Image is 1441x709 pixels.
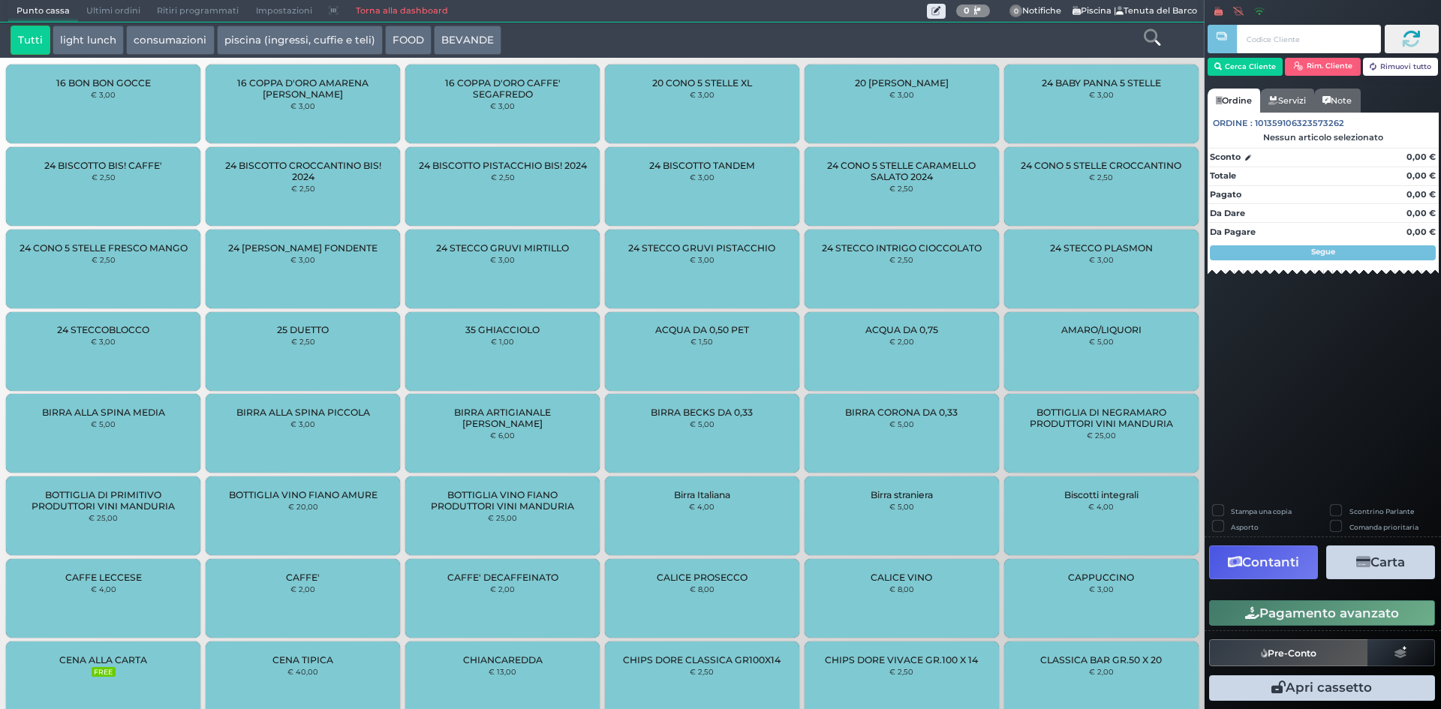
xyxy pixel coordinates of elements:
[290,584,315,593] small: € 2,00
[489,667,516,676] small: € 13,00
[385,26,432,56] button: FOOD
[91,337,116,346] small: € 3,00
[623,654,781,665] span: CHIPS DORE CLASSICA GR100X14
[657,572,748,583] span: CALICE PROSECCO
[1210,151,1241,164] strong: Sconto
[290,255,315,264] small: € 3,00
[291,184,315,193] small: € 2,50
[65,572,142,583] span: CAFFE LECCESE
[1406,170,1436,181] strong: 0,00 €
[889,419,914,428] small: € 5,00
[674,489,730,500] span: Birra Italiana
[689,502,714,511] small: € 4,00
[436,242,569,254] span: 24 STECCO GRUVI MIRTILLO
[1089,173,1113,182] small: € 2,50
[91,90,116,99] small: € 3,00
[690,173,714,182] small: € 3,00
[1068,572,1134,583] span: CAPPUCCINO
[1255,117,1344,130] span: 101359106323573262
[8,1,78,22] span: Punto cassa
[1064,489,1139,500] span: Biscotti integrali
[490,584,515,593] small: € 2,00
[1349,506,1414,516] label: Scontrino Parlante
[91,419,116,428] small: € 5,00
[11,26,50,56] button: Tutti
[1208,89,1260,113] a: Ordine
[628,242,775,254] span: 24 STECCO GRUVI PISTACCHIO
[59,654,147,665] span: CENA ALLA CARTA
[889,90,914,99] small: € 3,00
[889,255,913,264] small: € 2,50
[419,160,587,171] span: 24 BISCOTTO PISTACCHIO BIS! 2024
[19,489,188,512] span: BOTTIGLIA DI PRIMITIVO PRODUTTORI VINI MANDURIA
[490,431,515,440] small: € 6,00
[865,324,938,335] span: ACQUA DA 0,75
[1326,545,1435,579] button: Carta
[490,255,515,264] small: € 3,00
[1061,324,1142,335] span: AMARO/LIQUORI
[1363,58,1439,76] button: Rimuovi tutto
[277,324,329,335] span: 25 DUETTO
[690,667,714,676] small: € 2,50
[1016,407,1185,429] span: BOTTIGLIA DI NEGRAMARO PRODUTTORI VINI MANDURIA
[889,502,914,511] small: € 5,00
[1209,639,1368,666] button: Pre-Conto
[690,419,714,428] small: € 5,00
[1040,654,1162,665] span: CLASSICA BAR GR.50 X 20
[822,242,982,254] span: 24 STECCO INTRIGO CIOCCOLATO
[845,407,958,418] span: BIRRA CORONA DA 0,33
[1021,160,1181,171] span: 24 CONO 5 STELLE CROCCANTINO
[53,26,124,56] button: light lunch
[218,160,387,182] span: 24 BISCOTTO CROCCANTINO BIS! 2024
[964,5,970,16] b: 0
[42,407,165,418] span: BIRRA ALLA SPINA MEDIA
[655,324,749,335] span: ACQUA DA 0,50 PET
[217,26,383,56] button: piscina (ingressi, cuffie e teli)
[434,26,501,56] button: BEVANDE
[649,160,755,171] span: 24 BISCOTTO TANDEM
[1349,522,1418,532] label: Comanda prioritaria
[1406,152,1436,162] strong: 0,00 €
[1406,189,1436,200] strong: 0,00 €
[418,77,587,100] span: 16 COPPA D'ORO CAFFE' SEGAFREDO
[91,584,116,593] small: € 4,00
[236,407,370,418] span: BIRRA ALLA SPINA PICCOLA
[1209,545,1318,579] button: Contanti
[248,1,320,22] span: Impostazioni
[20,242,188,254] span: 24 CONO 5 STELLE FRESCO MANGO
[149,1,247,22] span: Ritiri programmati
[1231,506,1292,516] label: Stampa una copia
[871,489,933,500] span: Birra straniera
[488,513,517,522] small: € 25,00
[287,667,318,676] small: € 40,00
[92,255,116,264] small: € 2,50
[291,337,315,346] small: € 2,50
[290,101,315,110] small: € 3,00
[1042,77,1161,89] span: 24 BABY PANNA 5 STELLE
[418,407,587,429] span: BIRRA ARTIGIANALE [PERSON_NAME]
[56,77,151,89] span: 16 BON BON GOCCE
[1088,502,1114,511] small: € 4,00
[288,502,318,511] small: € 20,00
[651,407,753,418] span: BIRRA BECKS DA 0,33
[1208,132,1439,143] div: Nessun articolo selezionato
[871,572,932,583] span: CALICE VINO
[1208,58,1283,76] button: Cerca Cliente
[418,489,587,512] span: BOTTIGLIA VINO FIANO PRODUTTORI VINI MANDURIA
[1311,247,1335,257] strong: Segue
[1231,522,1259,532] label: Asporto
[1089,667,1114,676] small: € 2,00
[690,337,713,346] small: € 1,50
[1213,117,1253,130] span: Ordine :
[490,101,515,110] small: € 3,00
[1050,242,1153,254] span: 24 STECCO PLASMON
[347,1,456,22] a: Torna alla dashboard
[1089,90,1114,99] small: € 3,00
[89,513,118,522] small: € 25,00
[1089,337,1114,346] small: € 5,00
[690,584,714,593] small: € 8,00
[44,160,162,171] span: 24 BISCOTTO BIS! CAFFE'
[1089,255,1114,264] small: € 3,00
[92,173,116,182] small: € 2,50
[286,572,320,583] span: CAFFE'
